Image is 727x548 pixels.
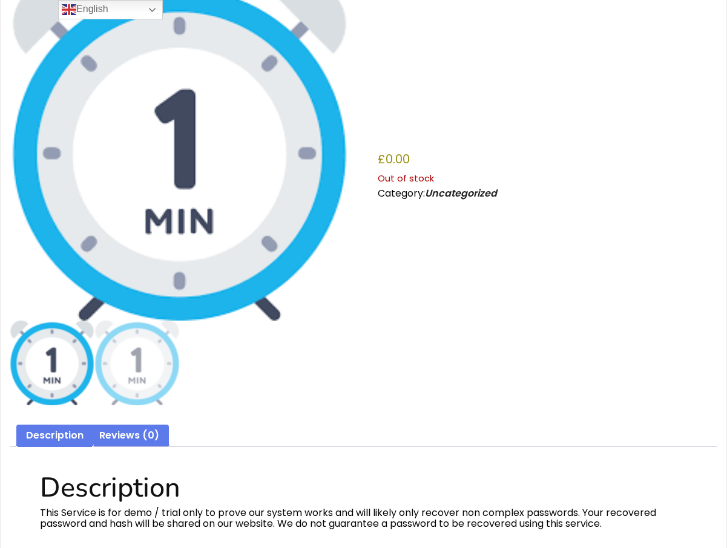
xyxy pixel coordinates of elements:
[378,186,497,200] span: Category:
[40,472,687,504] h2: Description
[378,171,717,186] p: Out of stock
[10,321,94,405] img: Public Password Recovery 1 Minute (free trial demo)
[425,186,497,200] a: Uncategorized
[62,2,76,17] img: en
[378,151,410,168] bdi: 0.00
[99,425,159,447] a: Reviews (0)
[26,425,84,447] a: Description
[378,151,386,168] span: £
[10,463,717,536] div: This Service is for demo / trial only to prove our system works and will likely only recover non ...
[378,1,717,142] h1: Public Password Recovery 1 Minute (free trial demo)
[94,321,179,405] img: Public Password Recovery 1 Minute (free trial demo) - Image 2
